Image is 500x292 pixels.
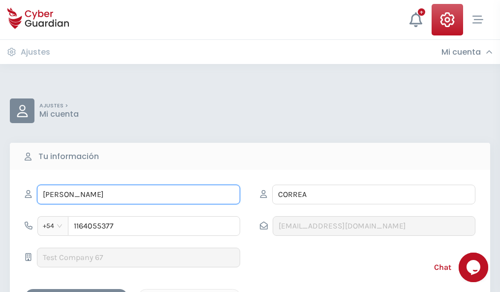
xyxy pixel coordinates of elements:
div: + [418,8,425,16]
h3: Mi cuenta [441,47,481,57]
iframe: chat widget [459,253,490,282]
div: Mi cuenta [441,47,493,57]
h3: Ajustes [21,47,50,57]
p: Mi cuenta [39,109,79,119]
span: Chat [434,261,451,273]
p: AJUSTES > [39,102,79,109]
span: +54 [43,219,63,233]
b: Tu información [38,151,99,162]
